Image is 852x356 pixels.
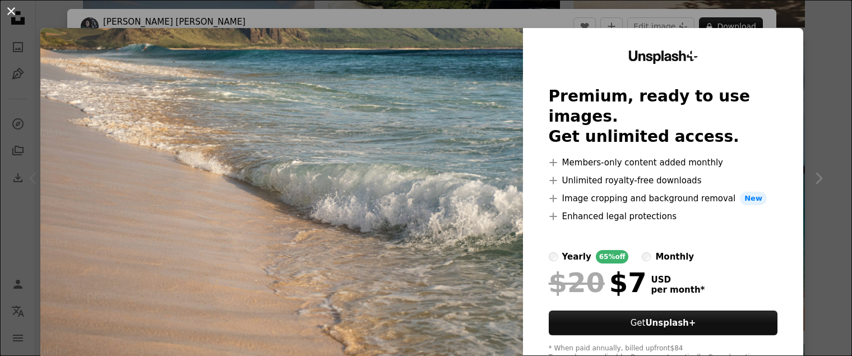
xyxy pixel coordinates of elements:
[549,192,778,205] li: Image cropping and background removal
[549,174,778,187] li: Unlimited royalty-free downloads
[549,268,647,297] div: $7
[740,192,767,205] span: New
[549,311,778,335] button: GetUnsplash+
[645,318,696,328] strong: Unsplash+
[655,250,694,263] div: monthly
[651,275,705,285] span: USD
[642,252,651,261] input: monthly
[549,210,778,223] li: Enhanced legal protections
[549,268,605,297] span: $20
[651,285,705,295] span: per month *
[562,250,591,263] div: yearly
[549,252,558,261] input: yearly65%off
[596,250,629,263] div: 65% off
[549,156,778,169] li: Members-only content added monthly
[549,86,778,147] h2: Premium, ready to use images. Get unlimited access.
